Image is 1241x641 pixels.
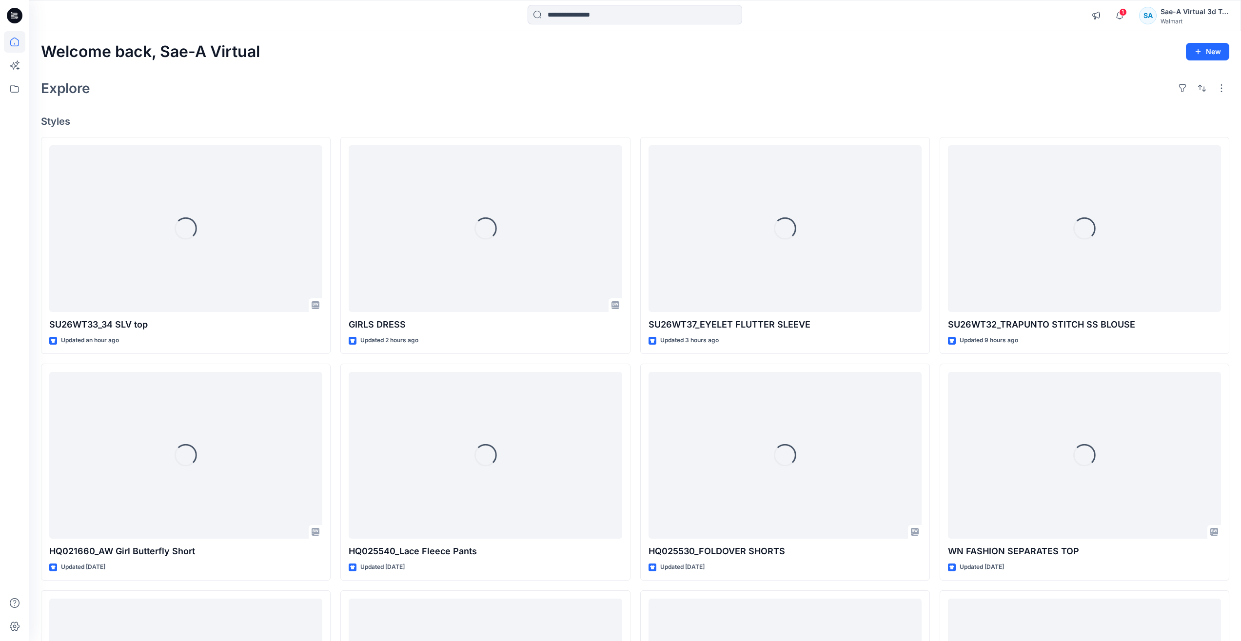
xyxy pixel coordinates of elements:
[1186,43,1229,60] button: New
[660,335,719,346] p: Updated 3 hours ago
[49,544,322,558] p: HQ021660_AW Girl Butterfly Short
[41,116,1229,127] h4: Styles
[41,80,90,96] h2: Explore
[61,562,105,572] p: Updated [DATE]
[960,335,1018,346] p: Updated 9 hours ago
[41,43,260,61] h2: Welcome back, Sae-A Virtual
[360,335,418,346] p: Updated 2 hours ago
[649,544,922,558] p: HQ025530_FOLDOVER SHORTS
[649,318,922,331] p: SU26WT37_EYELET FLUTTER SLEEVE
[1139,7,1157,24] div: SA
[360,562,405,572] p: Updated [DATE]
[1119,8,1127,16] span: 1
[49,318,322,331] p: SU26WT33_34 SLV top
[1161,18,1229,25] div: Walmart
[61,335,119,346] p: Updated an hour ago
[349,544,622,558] p: HQ025540_Lace Fleece Pants
[1161,6,1229,18] div: Sae-A Virtual 3d Team
[948,318,1221,331] p: SU26WT32_TRAPUNTO STITCH SS BLOUSE
[349,318,622,331] p: GIRLS DRESS
[960,562,1004,572] p: Updated [DATE]
[948,544,1221,558] p: WN FASHION SEPARATES TOP
[660,562,705,572] p: Updated [DATE]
